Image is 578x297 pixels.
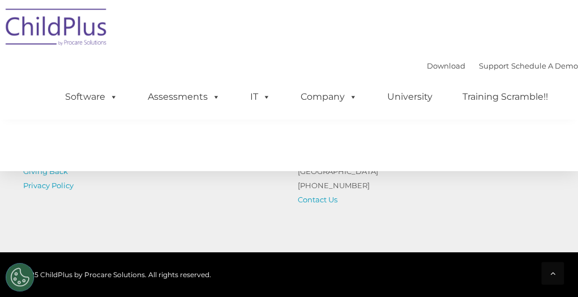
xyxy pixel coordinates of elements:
a: IT [239,86,282,108]
a: Company [289,86,369,108]
a: Assessments [136,86,232,108]
button: Cookies Settings [6,263,34,291]
a: University [376,86,444,108]
a: Training Scramble!! [451,86,559,108]
a: Schedule A Demo [511,61,578,70]
a: Contact Us [298,195,337,204]
a: Giving Back [23,167,68,176]
a: Support [479,61,509,70]
a: Download [427,61,465,70]
font: | [427,61,578,70]
a: Privacy Policy [23,181,74,190]
p: [STREET_ADDRESS] Suite 1000 [GEOGRAPHIC_DATA] [PHONE_NUMBER] [298,136,418,207]
a: Software [54,86,129,108]
span: © 2025 ChildPlus by Procare Solutions. All rights reserved. [15,270,211,279]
